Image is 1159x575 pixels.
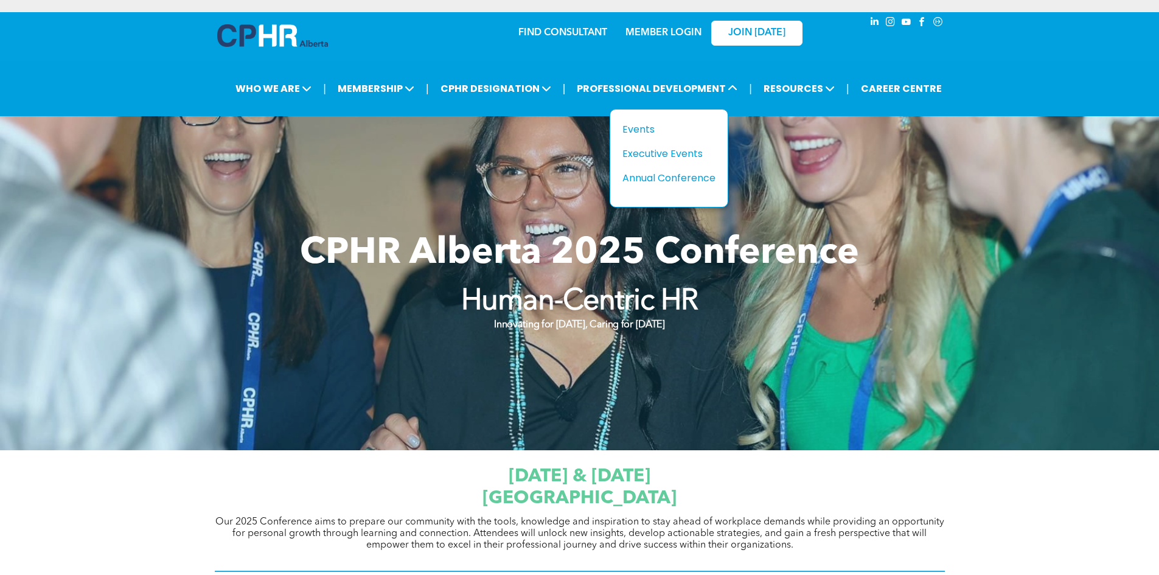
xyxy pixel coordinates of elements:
[494,320,664,330] strong: Innovating for [DATE], Caring for [DATE]
[931,15,945,32] a: Social network
[509,467,650,486] span: [DATE] & [DATE]
[622,170,715,186] a: Annual Conference
[334,77,418,100] span: MEMBERSHIP
[728,27,785,39] span: JOIN [DATE]
[461,287,698,316] strong: Human-Centric HR
[573,77,741,100] span: PROFESSIONAL DEVELOPMENT
[900,15,913,32] a: youtube
[622,146,706,161] div: Executive Events
[622,146,715,161] a: Executive Events
[916,15,929,32] a: facebook
[217,24,328,47] img: A blue and white logo for cp alberta
[232,77,315,100] span: WHO WE ARE
[482,489,677,507] span: [GEOGRAPHIC_DATA]
[563,76,566,101] li: |
[857,77,945,100] a: CAREER CENTRE
[622,122,715,137] a: Events
[622,170,706,186] div: Annual Conference
[426,76,429,101] li: |
[884,15,897,32] a: instagram
[300,235,859,272] span: CPHR Alberta 2025 Conference
[760,77,838,100] span: RESOURCES
[622,122,706,137] div: Events
[711,21,802,46] a: JOIN [DATE]
[846,76,849,101] li: |
[749,76,752,101] li: |
[625,28,701,38] a: MEMBER LOGIN
[215,517,944,550] span: Our 2025 Conference aims to prepare our community with the tools, knowledge and inspiration to st...
[518,28,607,38] a: FIND CONSULTANT
[323,76,326,101] li: |
[868,15,882,32] a: linkedin
[437,77,555,100] span: CPHR DESIGNATION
